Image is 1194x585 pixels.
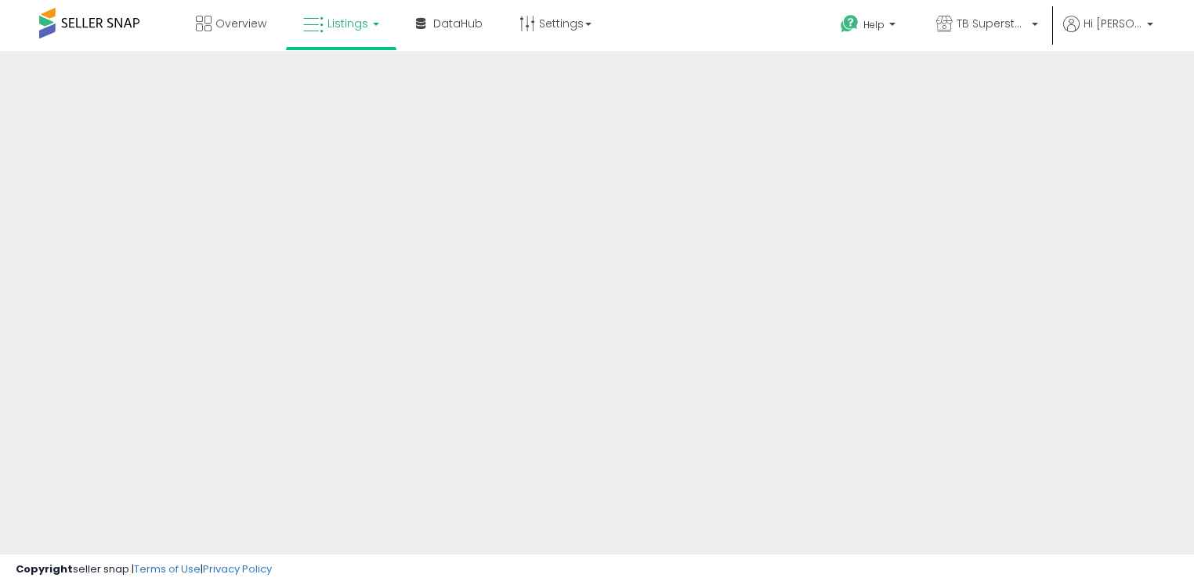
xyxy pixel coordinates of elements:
span: TB Superstore [957,16,1027,31]
div: seller snap | | [16,562,272,577]
strong: Copyright [16,562,73,576]
span: Listings [327,16,368,31]
a: Privacy Policy [203,562,272,576]
a: Hi [PERSON_NAME] [1063,16,1153,51]
span: Overview [215,16,266,31]
a: Terms of Use [134,562,201,576]
span: DataHub [433,16,483,31]
a: Help [828,2,911,51]
i: Get Help [840,14,859,34]
span: Hi [PERSON_NAME] [1084,16,1142,31]
span: Help [863,18,885,31]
